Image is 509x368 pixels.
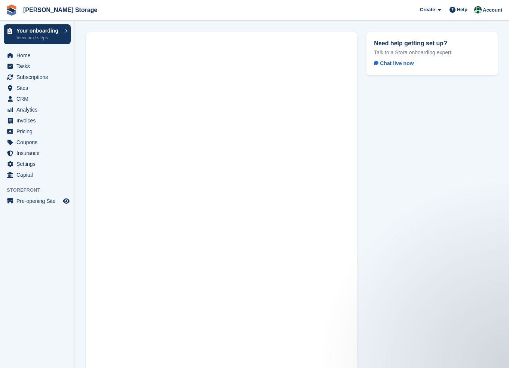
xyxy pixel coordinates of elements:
[16,115,61,126] span: Invoices
[420,6,435,13] span: Create
[483,6,502,14] span: Account
[4,115,71,126] a: menu
[374,60,414,66] span: Chat live now
[16,196,61,206] span: Pre-opening Site
[16,126,61,137] span: Pricing
[16,34,61,41] p: View next steps
[374,59,420,68] a: Chat live now
[374,49,490,56] p: Talk to a Stora onboarding expert.
[16,148,61,158] span: Insurance
[4,196,71,206] a: menu
[16,104,61,115] span: Analytics
[4,61,71,72] a: menu
[16,94,61,104] span: CRM
[4,159,71,169] a: menu
[16,137,61,147] span: Coupons
[62,197,71,206] a: Preview store
[4,148,71,158] a: menu
[4,72,71,82] a: menu
[6,4,17,16] img: stora-icon-8386f47178a22dfd0bd8f6a31ec36ba5ce8667c1dd55bd0f319d3a0aa187defe.svg
[16,50,61,61] span: Home
[16,170,61,180] span: Capital
[16,28,61,33] p: Your onboarding
[374,40,490,47] h2: Need help getting set up?
[4,137,71,147] a: menu
[4,170,71,180] a: menu
[16,72,61,82] span: Subscriptions
[4,83,71,93] a: menu
[20,4,100,16] a: [PERSON_NAME] Storage
[4,50,71,61] a: menu
[457,6,467,13] span: Help
[4,94,71,104] a: menu
[16,61,61,72] span: Tasks
[4,24,71,44] a: Your onboarding View next steps
[16,159,61,169] span: Settings
[16,83,61,93] span: Sites
[7,186,74,194] span: Storefront
[474,6,482,13] img: Nicholas Pain
[4,104,71,115] a: menu
[4,126,71,137] a: menu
